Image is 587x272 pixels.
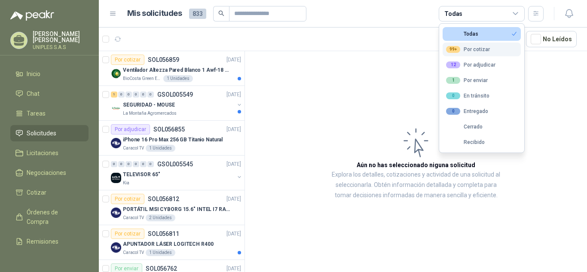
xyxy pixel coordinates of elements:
[446,124,483,130] div: Cerrado
[111,173,121,183] img: Company Logo
[10,86,89,102] a: Chat
[123,145,144,152] p: Caracol TV
[10,233,89,250] a: Remisiones
[111,68,121,79] img: Company Logo
[157,161,193,167] p: GSOL005545
[111,55,144,65] div: Por cotizar
[27,128,56,138] span: Solicitudes
[33,45,89,50] p: UNIPLES S.A.S
[111,92,117,98] div: 1
[10,145,89,161] a: Licitaciones
[146,145,175,152] div: 1 Unidades
[123,136,223,144] p: iPhone 16 Pro Max 256 GB Titanio Natural
[123,110,177,117] p: La Montaña Agromercados
[10,125,89,141] a: Solicitudes
[148,231,179,237] p: SOL056811
[157,92,193,98] p: GSOL005549
[446,46,490,53] div: Por cotizar
[99,225,245,260] a: Por cotizarSOL056811[DATE] Company LogoAPUNTADOR LÁSER LOGITECH R400Caracol TV1 Unidades
[123,240,214,248] p: APUNTADOR LÁSER LOGITECH R400
[111,124,150,134] div: Por adjudicar
[27,148,58,158] span: Licitaciones
[10,105,89,122] a: Tareas
[111,194,144,204] div: Por cotizar
[331,170,501,201] p: Explora los detalles, cotizaciones y actividad de una solicitud al seleccionarla. Obtén informaci...
[111,208,121,218] img: Company Logo
[443,73,521,87] button: 1Por enviar
[443,89,521,103] button: 0En tránsito
[99,190,245,225] a: Por cotizarSOL056812[DATE] Company LogoPORTÁTIL MSI CYBORG 15.6" INTEL I7 RAM 32GB - 1 TB / Nvidi...
[444,9,462,18] div: Todas
[33,31,89,43] p: [PERSON_NAME] [PERSON_NAME]
[123,66,230,74] p: Ventilador Altezza Pared Blanco 1 Awf-18 Pro Balinera
[446,61,495,68] div: Por adjudicar
[163,75,193,82] div: 1 Unidades
[27,168,66,177] span: Negociaciones
[226,160,241,168] p: [DATE]
[111,89,243,117] a: 1 0 0 0 0 0 GSOL005549[DATE] Company LogoSEGURIDAD - MOUSELa Montaña Agromercados
[446,92,489,99] div: En tránsito
[446,77,460,84] div: 1
[27,208,80,226] span: Órdenes de Compra
[123,249,144,256] p: Caracol TV
[443,120,521,134] button: Cerrado
[357,160,475,170] h3: Aún no has seleccionado niguna solicitud
[147,92,154,98] div: 0
[27,89,40,98] span: Chat
[123,75,162,82] p: BioCosta Green Energy S.A.S
[446,61,460,68] div: 12
[10,204,89,230] a: Órdenes de Compra
[443,58,521,72] button: 12Por adjudicar
[446,46,460,53] div: 99+
[111,138,121,148] img: Company Logo
[146,266,177,272] p: SOL056762
[226,91,241,99] p: [DATE]
[123,214,144,221] p: Caracol TV
[226,230,241,238] p: [DATE]
[446,108,460,115] div: 0
[99,51,245,86] a: Por cotizarSOL056859[DATE] Company LogoVentilador Altezza Pared Blanco 1 Awf-18 Pro BalineraBioCo...
[10,165,89,181] a: Negociaciones
[123,180,129,186] p: Kia
[27,237,58,246] span: Remisiones
[446,31,478,37] div: Todas
[10,10,54,21] img: Logo peakr
[218,10,224,16] span: search
[10,184,89,201] a: Cotizar
[226,125,241,134] p: [DATE]
[446,92,460,99] div: 0
[111,161,117,167] div: 0
[27,109,46,118] span: Tareas
[123,101,175,109] p: SEGURIDAD - MOUSE
[153,126,185,132] p: SOL056855
[443,27,521,41] button: Todas
[146,249,175,256] div: 1 Unidades
[125,161,132,167] div: 0
[125,92,132,98] div: 0
[140,92,147,98] div: 0
[118,161,125,167] div: 0
[111,229,144,239] div: Por cotizar
[446,108,488,115] div: Entregado
[446,77,488,84] div: Por enviar
[27,188,46,197] span: Cotizar
[111,159,243,186] a: 0 0 0 0 0 0 GSOL005545[DATE] Company LogoTELEVISOR 65"Kia
[226,56,241,64] p: [DATE]
[123,171,160,179] p: TELEVISOR 65"
[133,161,139,167] div: 0
[148,196,179,202] p: SOL056812
[123,205,230,214] p: PORTÁTIL MSI CYBORG 15.6" INTEL I7 RAM 32GB - 1 TB / Nvidia GeForce RTX 4050
[443,43,521,56] button: 99+Por cotizar
[118,92,125,98] div: 0
[189,9,206,19] span: 833
[446,139,485,145] div: Recibido
[526,31,577,47] button: No Leídos
[111,103,121,113] img: Company Logo
[127,7,182,20] h1: Mis solicitudes
[99,121,245,156] a: Por adjudicarSOL056855[DATE] Company LogoiPhone 16 Pro Max 256 GB Titanio NaturalCaracol TV1 Unid...
[146,214,175,221] div: 2 Unidades
[443,104,521,118] button: 0Entregado
[10,66,89,82] a: Inicio
[133,92,139,98] div: 0
[226,195,241,203] p: [DATE]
